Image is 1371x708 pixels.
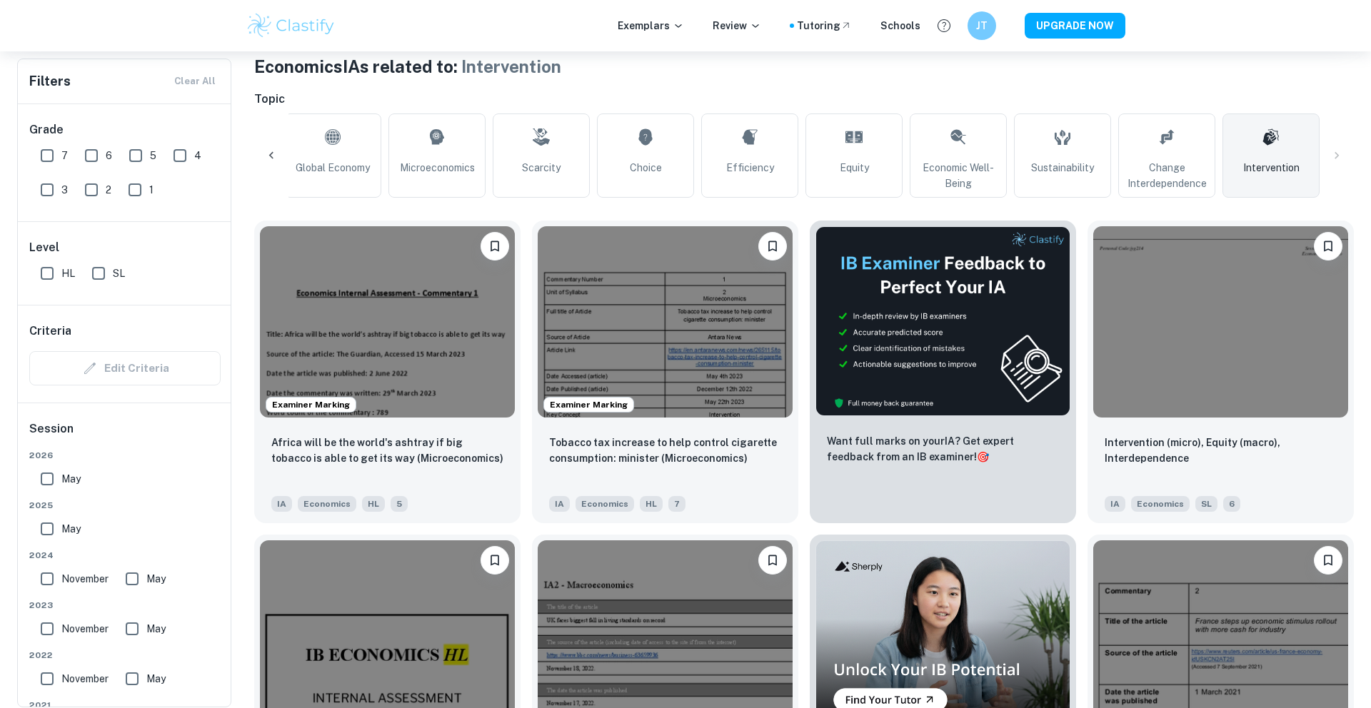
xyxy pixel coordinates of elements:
span: 5 [391,496,408,512]
span: Examiner Marking [544,398,633,411]
span: Equity [840,160,869,176]
span: 2024 [29,549,221,562]
span: Examiner Marking [266,398,356,411]
span: Scarcity [522,160,561,176]
span: 2023 [29,599,221,612]
button: Bookmark [758,232,787,261]
span: 7 [668,496,685,512]
span: 6 [106,148,112,163]
span: Change Interdependence [1125,160,1209,191]
p: Africa will be the world's ashtray if big tobacco is able to get its way (Microeconomics) [271,435,503,466]
a: Examiner MarkingBookmarkTobacco tax increase to help control cigarette consumption: minister (Mic... [532,221,798,523]
span: Microeconomics [400,160,475,176]
span: Economics [576,496,634,512]
span: 2 [106,182,111,198]
span: May [61,521,81,537]
img: Economics IA example thumbnail: Tobacco tax increase to help control cig [538,226,793,418]
span: 4 [194,148,201,163]
img: Economics IA example thumbnail: Africa will be the world's ashtray if bi [260,226,515,418]
h6: Grade [29,121,221,138]
p: Want full marks on your IA ? Get expert feedback from an IB examiner! [827,433,1059,465]
span: 3 [61,182,68,198]
p: Exemplars [618,18,684,34]
h6: Level [29,239,221,256]
span: Economics [298,496,356,512]
img: Thumbnail [815,226,1070,416]
span: 🎯 [977,451,989,462]
a: Examiner MarkingBookmarkAfrica will be the world's ashtray if big tobacco is able to get its way ... [254,221,521,523]
h6: JT [974,18,990,34]
h6: Session [29,420,221,449]
button: Bookmark [1314,546,1342,575]
span: November [61,571,109,587]
span: 2022 [29,649,221,662]
span: 5 [150,148,156,163]
h6: Criteria [29,323,71,340]
span: Intervention [1243,160,1300,176]
span: IA [549,496,570,512]
div: Criteria filters are unavailable when searching by topic [29,351,221,385]
span: November [61,621,109,637]
span: November [61,671,109,687]
p: Intervention (micro), Equity (macro), Interdependence [1105,435,1337,466]
span: Intervention [461,56,561,76]
a: BookmarkIntervention (micro), Equity (macro), InterdependenceIAEconomicsSL6 [1088,221,1354,523]
span: 2025 [29,499,221,512]
p: Tobacco tax increase to help control cigarette consumption: minister (Microeconomics) [549,435,781,466]
span: May [146,571,166,587]
span: Economic Well-Being [916,160,1000,191]
h6: Filters [29,71,71,91]
span: May [146,671,166,687]
a: Schools [880,18,920,34]
button: Help and Feedback [932,14,956,38]
button: Bookmark [481,546,509,575]
span: HL [362,496,385,512]
img: Economics IA example thumbnail: Intervention (micro), Equity (macro), In [1093,226,1348,418]
button: Bookmark [1314,232,1342,261]
span: Efficiency [726,160,774,176]
button: Bookmark [758,546,787,575]
img: Clastify logo [246,11,336,40]
span: HL [640,496,663,512]
span: Economics [1131,496,1190,512]
span: IA [271,496,292,512]
span: SL [1195,496,1217,512]
span: Global Economy [296,160,370,176]
h6: Topic [254,91,1354,108]
button: Bookmark [481,232,509,261]
a: Tutoring [797,18,852,34]
span: Choice [630,160,662,176]
span: HL [61,265,75,281]
span: 2026 [29,449,221,462]
span: SL [113,265,125,281]
span: 1 [149,182,154,198]
a: ThumbnailWant full marks on yourIA? Get expert feedback from an IB examiner! [810,221,1076,523]
span: May [146,621,166,637]
span: May [61,471,81,487]
p: Review [713,18,761,34]
button: JT [968,11,996,40]
span: 6 [1223,496,1240,512]
span: IA [1105,496,1125,512]
span: Sustainability [1031,160,1094,176]
button: UPGRADE NOW [1025,13,1125,39]
span: 7 [61,148,68,163]
h1: Economics IAs related to: [254,54,1354,79]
